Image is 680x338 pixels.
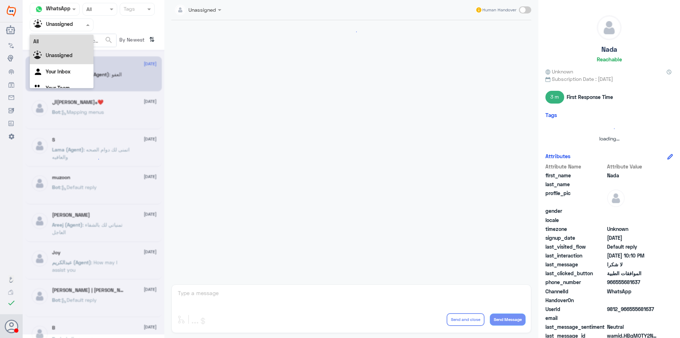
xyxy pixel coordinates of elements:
img: yourTeam.svg [33,83,44,94]
span: Unknown [545,68,573,75]
span: First Response Time [567,93,613,101]
img: whatsapp.png [34,4,44,15]
span: Nada [607,172,658,179]
span: last_message_sentiment [545,323,606,331]
h6: Attributes [545,153,571,159]
span: Human Handover [482,7,516,13]
div: loading... [173,26,529,38]
i: ⇅ [149,34,155,45]
div: Tags [123,5,135,14]
span: Subscription Date : [DATE] [545,75,673,83]
span: locale [545,216,606,224]
h5: Nada [601,45,617,54]
span: UserId [545,305,606,313]
b: Your Team [46,85,70,91]
div: loading... [547,122,671,135]
span: null [607,314,658,322]
span: last_message [545,261,606,268]
img: yourInbox.svg [33,67,44,78]
i: check [7,299,16,307]
span: 2025-08-14T19:10:16.947Z [607,252,658,259]
span: Attribute Name [545,163,606,170]
span: Default reply [607,243,658,250]
span: Attribute Value [607,163,658,170]
img: Unassigned.svg [34,20,44,30]
span: null [607,207,658,215]
span: HandoverOn [545,297,606,304]
span: last_visited_flow [545,243,606,250]
span: signup_date [545,234,606,242]
span: search [104,36,113,44]
span: 966555681637 [607,278,658,286]
span: loading... [599,135,619,142]
span: timezone [545,225,606,233]
span: phone_number [545,278,606,286]
b: All [33,38,39,44]
span: gender [545,207,606,215]
span: 9812_966555681637 [607,305,658,313]
button: Send and close [447,313,484,326]
span: ChannelId [545,288,606,295]
span: last_interaction [545,252,606,259]
b: Your Inbox [46,68,70,74]
button: Avatar [5,320,18,333]
h6: Reachable [597,56,622,62]
img: Unassigned.svg [33,51,44,61]
span: last_clicked_button [545,270,606,277]
span: last_name [545,181,606,188]
span: email [545,314,606,322]
img: defaultAdmin.png [607,189,625,207]
h6: Tags [545,112,557,118]
span: 3 m [545,91,564,104]
span: By Newest [117,34,146,48]
img: defaultAdmin.png [597,16,621,40]
span: null [607,216,658,224]
span: profile_pic [545,189,606,206]
b: Unassigned [46,52,73,58]
button: search [104,34,113,46]
span: لا شكرا [607,261,658,268]
span: 0 [607,323,658,331]
input: Search by Name, Local etc… [30,34,116,47]
button: Send Message [490,314,526,326]
span: 2 [607,288,658,295]
span: null [607,297,658,304]
img: Widebot Logo [7,5,16,17]
span: الموافقات الطبية [607,270,658,277]
span: first_name [545,172,606,179]
div: loading... [87,153,100,165]
span: 2025-08-14T13:46:01.176Z [607,234,658,242]
span: Unknown [607,225,658,233]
